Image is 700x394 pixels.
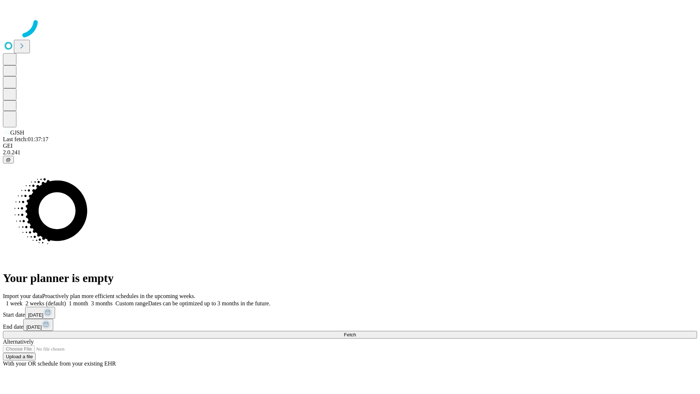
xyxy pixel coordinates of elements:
[3,319,697,331] div: End date
[3,293,42,299] span: Import your data
[91,300,113,306] span: 3 months
[3,307,697,319] div: Start date
[116,300,148,306] span: Custom range
[23,319,53,331] button: [DATE]
[3,143,697,149] div: GEI
[148,300,270,306] span: Dates can be optimized up to 3 months in the future.
[3,149,697,156] div: 2.0.241
[3,353,36,360] button: Upload a file
[344,332,356,337] span: Fetch
[3,331,697,339] button: Fetch
[26,300,66,306] span: 2 weeks (default)
[25,307,55,319] button: [DATE]
[42,293,195,299] span: Proactively plan more efficient schedules in the upcoming weeks.
[26,324,42,330] span: [DATE]
[3,156,14,163] button: @
[6,157,11,162] span: @
[6,300,23,306] span: 1 week
[3,136,48,142] span: Last fetch: 01:37:17
[10,130,24,136] span: GJSH
[28,312,43,318] span: [DATE]
[69,300,88,306] span: 1 month
[3,339,34,345] span: Alternatively
[3,360,116,367] span: With your OR schedule from your existing EHR
[3,271,697,285] h1: Your planner is empty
